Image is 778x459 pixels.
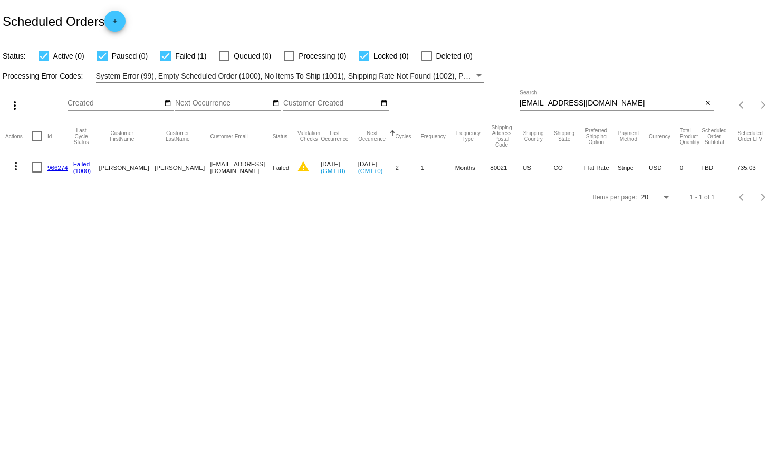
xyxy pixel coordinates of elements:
span: Locked (0) [373,50,408,62]
button: Change sorting for Cycles [396,133,411,139]
mat-icon: close [704,99,712,108]
button: Next page [753,94,774,116]
mat-cell: [PERSON_NAME] [99,152,155,183]
mat-icon: warning [297,160,310,173]
button: Change sorting for FrequencyType [455,130,481,142]
mat-cell: US [523,152,554,183]
button: Change sorting for ShippingPostcode [490,125,513,148]
input: Created [68,99,162,108]
button: Change sorting for ShippingState [554,130,575,142]
span: Deleted (0) [436,50,473,62]
mat-cell: 0 [680,152,701,183]
button: Change sorting for Subtotal [701,128,728,145]
mat-select: Items per page: [641,194,671,202]
button: Change sorting for CustomerLastName [155,130,201,142]
a: (1000) [73,167,91,174]
span: Failed (1) [175,50,206,62]
span: Paused (0) [112,50,148,62]
span: 20 [641,194,648,201]
span: Failed [273,164,290,171]
mat-cell: Months [455,152,490,183]
mat-cell: [PERSON_NAME] [155,152,210,183]
mat-select: Filter by Processing Error Codes [96,70,484,83]
div: 1 - 1 of 1 [690,194,715,201]
mat-icon: add [109,17,121,30]
mat-icon: date_range [164,99,171,108]
button: Change sorting for Id [47,133,52,139]
button: Change sorting for PaymentMethod.Type [618,130,639,142]
button: Change sorting for CurrencyIso [649,133,670,139]
mat-cell: [EMAIL_ADDRESS][DOMAIN_NAME] [210,152,273,183]
mat-cell: [DATE] [358,152,396,183]
a: 966274 [47,164,68,171]
div: Items per page: [593,194,637,201]
button: Change sorting for ShippingCountry [523,130,544,142]
mat-icon: date_range [272,99,280,108]
button: Change sorting for LastOccurrenceUtc [321,130,349,142]
input: Customer Created [283,99,378,108]
mat-cell: USD [649,152,680,183]
h2: Scheduled Orders [3,11,126,32]
button: Change sorting for PreferredShippingOption [584,128,608,145]
mat-cell: Flat Rate [584,152,618,183]
span: Active (0) [53,50,84,62]
input: Search [520,99,703,108]
mat-cell: TBD [701,152,737,183]
mat-cell: CO [554,152,584,183]
button: Previous page [732,94,753,116]
a: (GMT+0) [358,167,383,174]
mat-cell: 80021 [490,152,523,183]
button: Clear [703,98,714,109]
a: Failed [73,160,90,167]
mat-cell: 1 [421,152,455,183]
mat-header-cell: Total Product Quantity [680,120,701,152]
mat-cell: 2 [396,152,421,183]
mat-icon: date_range [380,99,388,108]
mat-header-cell: Validation Checks [297,120,321,152]
mat-cell: [DATE] [321,152,358,183]
mat-icon: more_vert [9,160,22,173]
span: Processing (0) [299,50,346,62]
button: Change sorting for LastProcessingCycleId [73,128,90,145]
button: Change sorting for Status [273,133,287,139]
span: Processing Error Codes: [3,72,83,80]
button: Previous page [732,187,753,208]
button: Change sorting for Frequency [421,133,446,139]
button: Change sorting for NextOccurrenceUtc [358,130,386,142]
button: Change sorting for CustomerFirstName [99,130,145,142]
button: Change sorting for CustomerEmail [210,133,248,139]
span: Status: [3,52,26,60]
button: Change sorting for LifetimeValue [737,130,763,142]
mat-cell: Stripe [618,152,649,183]
mat-cell: 735.03 [737,152,773,183]
a: (GMT+0) [321,167,345,174]
button: Next page [753,187,774,208]
mat-header-cell: Actions [5,120,32,152]
mat-icon: more_vert [8,99,21,112]
input: Next Occurrence [175,99,270,108]
span: Queued (0) [234,50,271,62]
